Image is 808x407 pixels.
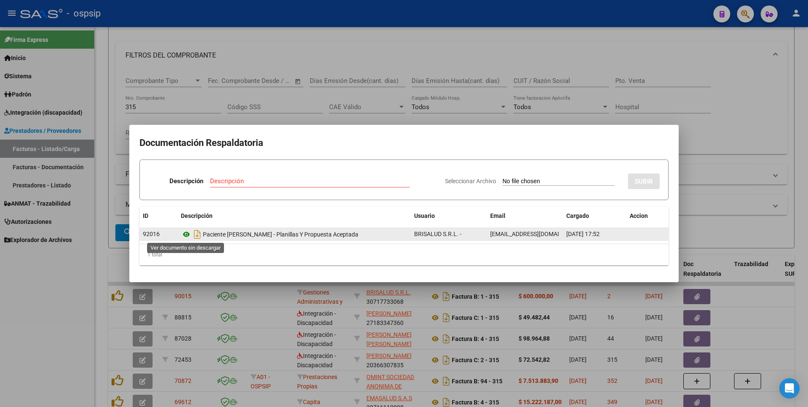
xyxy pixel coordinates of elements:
datatable-header-cell: ID [139,207,177,225]
datatable-header-cell: Accion [626,207,669,225]
span: 92016 [143,231,160,237]
datatable-header-cell: Email [487,207,563,225]
span: SUBIR [635,178,653,185]
span: Accion [630,212,648,219]
span: Email [490,212,505,219]
div: Open Intercom Messenger [779,378,800,399]
span: ID [143,212,148,219]
span: Usuario [414,212,435,219]
datatable-header-cell: Descripción [177,207,411,225]
datatable-header-cell: Cargado [563,207,626,225]
span: Cargado [566,212,589,219]
span: Descripción [181,212,213,219]
span: Seleccionar Archivo [445,178,496,184]
h2: Documentación Respaldatoria [139,135,669,151]
span: BRISALUD S.R.L. - [414,231,461,237]
i: Descargar documento [192,228,203,241]
div: 1 total [139,244,669,265]
div: Paciente [PERSON_NAME] - Planillas Y Propuesta Aceptada [181,228,407,241]
span: [EMAIL_ADDRESS][DOMAIN_NAME] [490,231,584,237]
p: Descripción [169,176,203,186]
datatable-header-cell: Usuario [411,207,487,225]
button: SUBIR [628,173,660,189]
span: [DATE] 17:52 [566,231,600,237]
